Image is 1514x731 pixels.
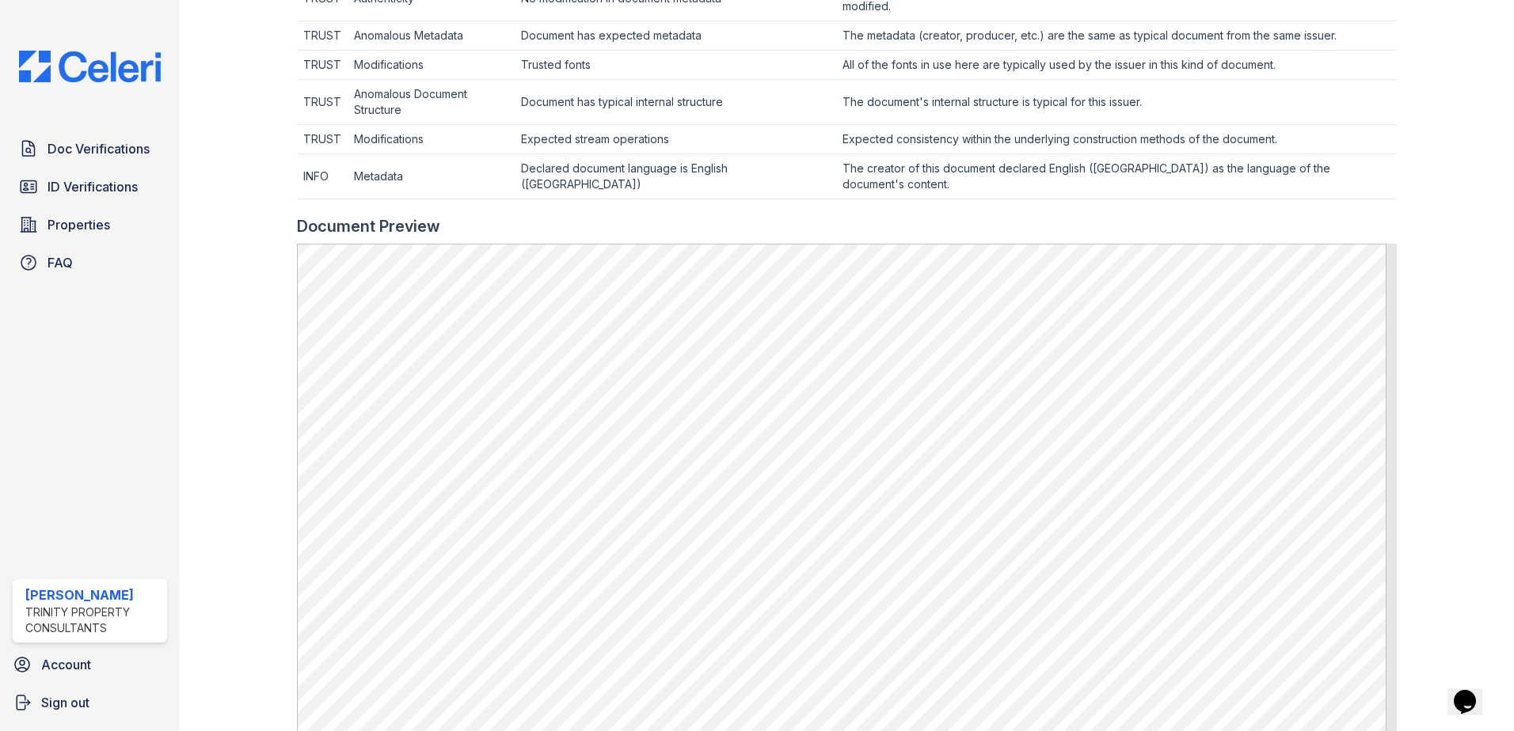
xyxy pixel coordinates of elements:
td: TRUST [297,51,348,80]
td: TRUST [297,21,348,51]
a: ID Verifications [13,171,167,203]
td: Expected stream operations [515,125,836,154]
td: TRUST [297,80,348,125]
td: Document has expected metadata [515,21,836,51]
span: ID Verifications [48,177,138,196]
td: Expected consistency within the underlying construction methods of the document. [836,125,1398,154]
td: The document's internal structure is typical for this issuer. [836,80,1398,125]
td: TRUST [297,125,348,154]
td: Declared document language is English ([GEOGRAPHIC_DATA]) [515,154,836,199]
span: FAQ [48,253,73,272]
td: Anomalous Metadata [348,21,515,51]
div: Trinity Property Consultants [25,604,161,636]
td: INFO [297,154,348,199]
td: Modifications [348,51,515,80]
img: CE_Logo_Blue-a8612792a0a2168367f1c8372b55b34899dd931a85d93a1a3d3e32e68fde9ad4.png [6,51,173,82]
td: Metadata [348,154,515,199]
td: Document has typical internal structure [515,80,836,125]
div: [PERSON_NAME] [25,585,161,604]
a: Doc Verifications [13,133,167,165]
a: Account [6,649,173,680]
td: The creator of this document declared English ([GEOGRAPHIC_DATA]) as the language of the document... [836,154,1398,199]
span: Account [41,655,91,674]
a: FAQ [13,247,167,278]
td: All of the fonts in use here are typically used by the issuer in this kind of document. [836,51,1398,80]
span: Doc Verifications [48,139,150,158]
div: Document Preview [297,215,440,237]
td: Anomalous Document Structure [348,80,515,125]
td: Trusted fonts [515,51,836,80]
iframe: chat widget [1447,668,1498,715]
a: Sign out [6,687,173,718]
span: Sign out [41,693,89,712]
span: Properties [48,215,110,234]
td: The metadata (creator, producer, etc.) are the same as typical document from the same issuer. [836,21,1398,51]
a: Properties [13,209,167,241]
td: Modifications [348,125,515,154]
